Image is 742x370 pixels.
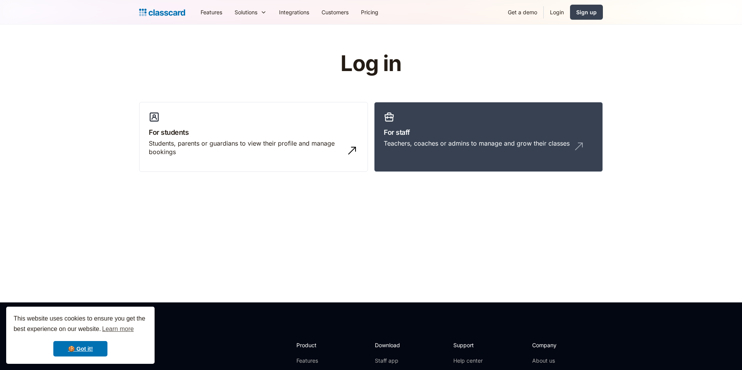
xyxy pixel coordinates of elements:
[149,139,343,156] div: Students, parents or guardians to view their profile and manage bookings
[384,127,593,137] h3: For staff
[296,341,338,349] h2: Product
[374,102,603,172] a: For staffTeachers, coaches or admins to manage and grow their classes
[355,3,385,21] a: Pricing
[453,341,485,349] h2: Support
[139,7,185,18] a: Logo
[544,3,570,21] a: Login
[570,5,603,20] a: Sign up
[6,307,155,364] div: cookieconsent
[375,341,407,349] h2: Download
[315,3,355,21] a: Customers
[502,3,543,21] a: Get a demo
[384,139,570,148] div: Teachers, coaches or admins to manage and grow their classes
[248,52,494,76] h1: Log in
[235,8,257,16] div: Solutions
[273,3,315,21] a: Integrations
[139,102,368,172] a: For studentsStudents, parents or guardians to view their profile and manage bookings
[532,357,584,365] a: About us
[296,357,338,365] a: Features
[14,314,147,335] span: This website uses cookies to ensure you get the best experience on our website.
[453,357,485,365] a: Help center
[101,323,135,335] a: learn more about cookies
[53,341,107,356] a: dismiss cookie message
[532,341,584,349] h2: Company
[228,3,273,21] div: Solutions
[375,357,407,365] a: Staff app
[149,127,358,137] h3: For students
[576,8,597,16] div: Sign up
[194,3,228,21] a: Features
